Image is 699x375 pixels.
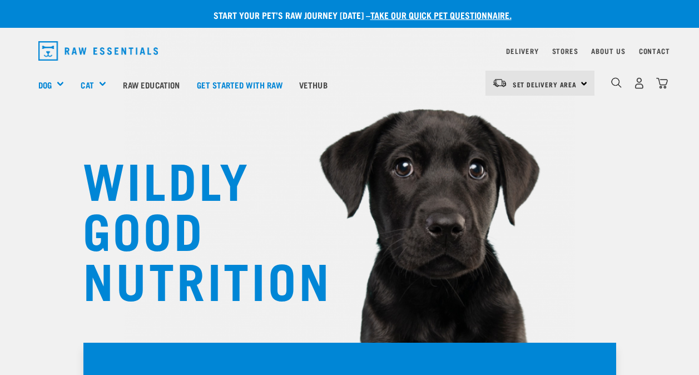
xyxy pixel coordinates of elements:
[591,49,625,53] a: About Us
[370,12,512,17] a: take our quick pet questionnaire.
[552,49,578,53] a: Stores
[611,77,622,88] img: home-icon-1@2x.png
[513,82,577,86] span: Set Delivery Area
[29,37,670,65] nav: dropdown navigation
[81,78,93,91] a: Cat
[506,49,538,53] a: Delivery
[83,153,305,303] h1: WILDLY GOOD NUTRITION
[115,62,188,107] a: Raw Education
[189,62,291,107] a: Get started with Raw
[38,78,52,91] a: Dog
[639,49,670,53] a: Contact
[656,77,668,89] img: home-icon@2x.png
[291,62,336,107] a: Vethub
[492,78,507,88] img: van-moving.png
[38,41,158,61] img: Raw Essentials Logo
[633,77,645,89] img: user.png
